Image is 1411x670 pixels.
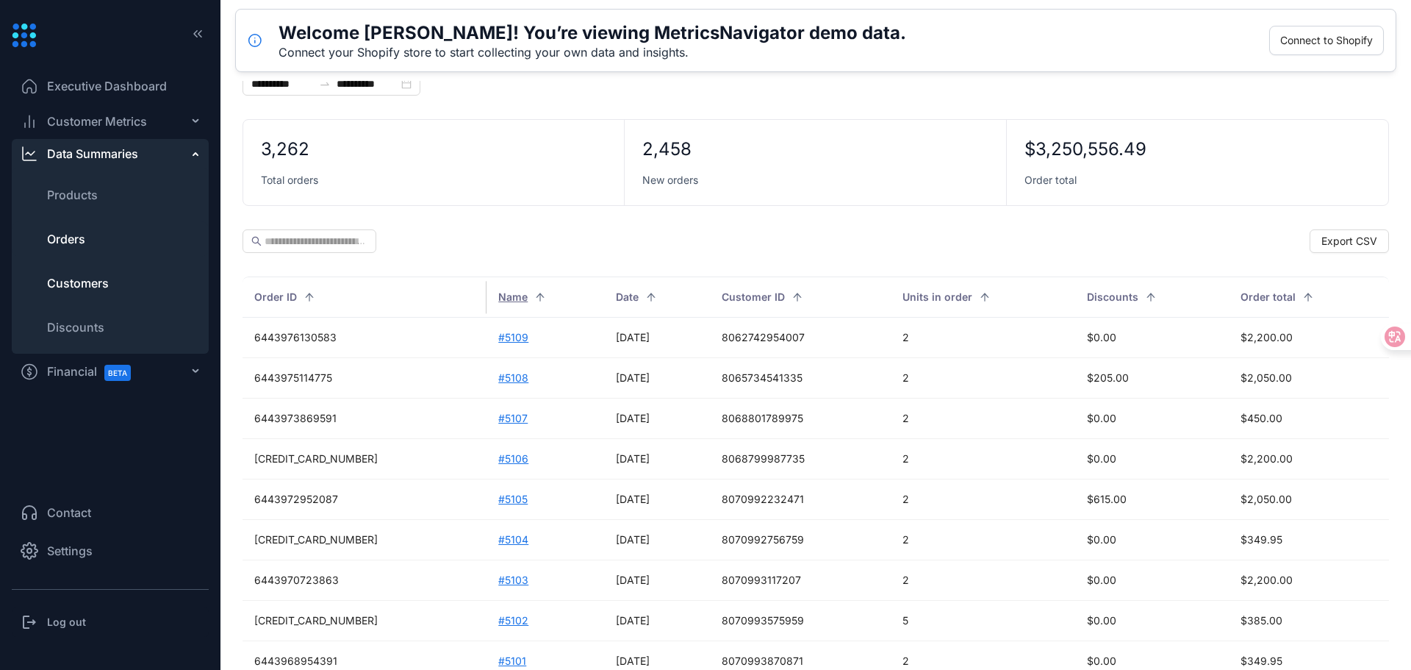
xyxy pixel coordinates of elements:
th: Date [604,277,711,318]
span: Financial [47,355,144,388]
div: $3,250,556.49 [1024,138,1146,161]
td: 6443972952087 [243,480,487,520]
td: $2,050.00 [1229,480,1389,520]
td: 2 [891,399,1075,439]
td: 8065734541335 [710,358,891,399]
span: Connect to Shopify [1280,32,1373,49]
td: 8070992232471 [710,480,891,520]
td: 6443970723863 [243,560,487,601]
span: New orders [642,173,698,188]
div: v 4.0.25 [41,24,72,35]
td: 5 [891,601,1075,641]
td: 8070993117207 [710,560,891,601]
td: [DATE] [604,560,711,601]
th: Units in order [891,277,1075,318]
img: website_grey.svg [24,38,35,51]
span: Customer ID [722,289,785,305]
td: $0.00 [1075,520,1229,560]
td: #5107 [487,399,603,439]
td: 2 [891,480,1075,520]
td: [DATE] [604,358,711,399]
td: #5102 [487,601,603,641]
span: Units in order [902,289,972,305]
h3: Log out [47,615,86,630]
span: Export CSV [1321,233,1377,249]
td: 6443973869591 [243,399,487,439]
td: [CREDIT_CARD_NUMBER] [243,439,487,480]
td: $0.00 [1075,439,1229,480]
th: Name [487,277,603,318]
img: tab_keywords_by_traffic_grey.svg [150,87,162,99]
span: Customer Metrics [47,113,147,130]
button: Export CSV [1310,229,1389,253]
span: Total orders [261,173,318,188]
span: to [319,78,331,90]
span: Customers [47,274,109,292]
th: Discounts [1075,277,1229,318]
div: 2,458 [642,138,692,161]
td: $349.95 [1229,520,1389,560]
img: tab_domain_overview_orange.svg [60,87,71,99]
td: #5106 [487,439,603,480]
td: $0.00 [1075,318,1229,358]
span: Date [616,289,639,305]
td: 8068799987735 [710,439,891,480]
button: Connect to Shopify [1269,26,1384,55]
div: 3,262 [261,138,309,161]
span: Products [47,186,98,204]
div: Data Summaries [47,145,138,163]
td: $2,200.00 [1229,560,1389,601]
td: #5108 [487,358,603,399]
span: Settings [47,542,93,560]
span: Name [498,289,528,305]
span: Order ID [254,289,297,305]
td: [CREDIT_CARD_NUMBER] [243,520,487,560]
td: 6443976130583 [243,318,487,358]
td: 8068801789975 [710,399,891,439]
span: BETA [104,365,131,381]
td: 8062742954007 [710,318,891,358]
td: 2 [891,318,1075,358]
td: 8070992756759 [710,520,891,560]
td: [DATE] [604,480,711,520]
td: [DATE] [604,601,711,641]
span: Discounts [1087,289,1138,305]
th: Customer ID [710,277,891,318]
span: Executive Dashboard [47,77,167,95]
span: Discounts [47,318,104,336]
td: $0.00 [1075,560,1229,601]
th: Order total [1229,277,1389,318]
td: $2,200.00 [1229,439,1389,480]
div: 关键词（按流量） [166,88,242,98]
td: $0.00 [1075,601,1229,641]
td: #5109 [487,318,603,358]
td: [DATE] [604,520,711,560]
img: logo_orange.svg [24,24,35,35]
th: Order ID [243,277,487,318]
td: $0.00 [1075,399,1229,439]
td: 2 [891,520,1075,560]
div: 域名概述 [76,88,113,98]
td: 8070993575959 [710,601,891,641]
span: Contact [47,504,91,521]
span: Orders [47,230,85,248]
td: [DATE] [604,439,711,480]
td: #5105 [487,480,603,520]
td: $2,050.00 [1229,358,1389,399]
td: 2 [891,560,1075,601]
div: Connect your Shopify store to start collecting your own data and insights. [279,45,906,60]
div: 域名: [URL] [38,38,92,51]
td: 6443975114775 [243,358,487,399]
td: [DATE] [604,399,711,439]
span: Order total [1241,289,1296,305]
td: #5103 [487,560,603,601]
td: 2 [891,358,1075,399]
span: Order total [1024,173,1077,188]
td: $205.00 [1075,358,1229,399]
td: #5104 [487,520,603,560]
td: $450.00 [1229,399,1389,439]
td: $615.00 [1075,480,1229,520]
td: [CREDIT_CARD_NUMBER] [243,601,487,641]
h5: Welcome [PERSON_NAME]! You’re viewing MetricsNavigator demo data. [279,21,906,45]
